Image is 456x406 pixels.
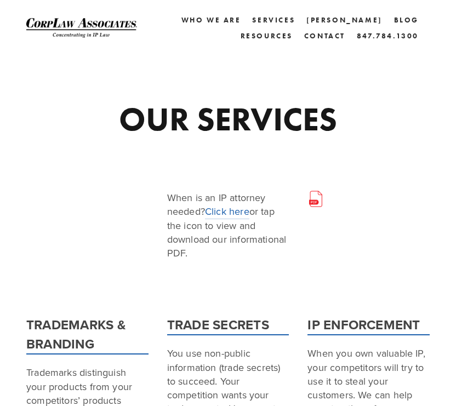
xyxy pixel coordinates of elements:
[205,204,249,219] a: Click here
[167,315,269,334] strong: TRADE SECRETS
[394,12,419,28] a: Blog
[26,18,137,37] img: CorpLaw IP Law Firm
[357,28,419,44] a: 847.784.1300
[241,32,293,40] a: Resources
[181,12,241,28] a: Who We Are
[167,191,289,260] p: When is an IP attorney needed? or tap the icon to view and download our informational PDF.
[26,315,129,353] strong: TRADEMARKS & BRANDING
[307,191,324,207] img: pdf-icon.png
[307,315,420,334] strong: IP ENFORCEMENT
[252,12,295,28] a: Services
[304,28,345,44] a: Contact
[61,102,395,135] h1: OUR SERVICES
[306,12,383,28] a: [PERSON_NAME]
